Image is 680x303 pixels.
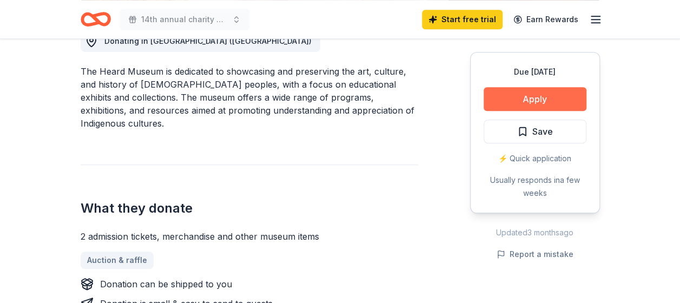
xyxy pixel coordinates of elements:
[484,120,586,143] button: Save
[470,226,600,239] div: Updated 3 months ago
[81,230,418,243] div: 2 admission tickets, merchandise and other museum items
[100,278,232,291] div: Donation can be shipped to you
[484,152,586,165] div: ⚡️ Quick application
[507,10,585,29] a: Earn Rewards
[81,200,418,217] h2: What they donate
[81,65,418,130] div: The Heard Museum is dedicated to showcasing and preserving the art, culture, and history of [DEMO...
[484,87,586,111] button: Apply
[81,6,111,32] a: Home
[532,124,553,139] span: Save
[81,252,154,269] a: Auction & raffle
[484,174,586,200] div: Usually responds in a few weeks
[497,248,573,261] button: Report a mistake
[141,13,228,26] span: 14th annual charity golf tournament: A Tribute to Veterans and Their Loyal Companions
[104,36,312,45] span: Donating in [GEOGRAPHIC_DATA] ([GEOGRAPHIC_DATA])
[484,65,586,78] div: Due [DATE]
[120,9,249,30] button: 14th annual charity golf tournament: A Tribute to Veterans and Their Loyal Companions
[422,10,503,29] a: Start free trial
